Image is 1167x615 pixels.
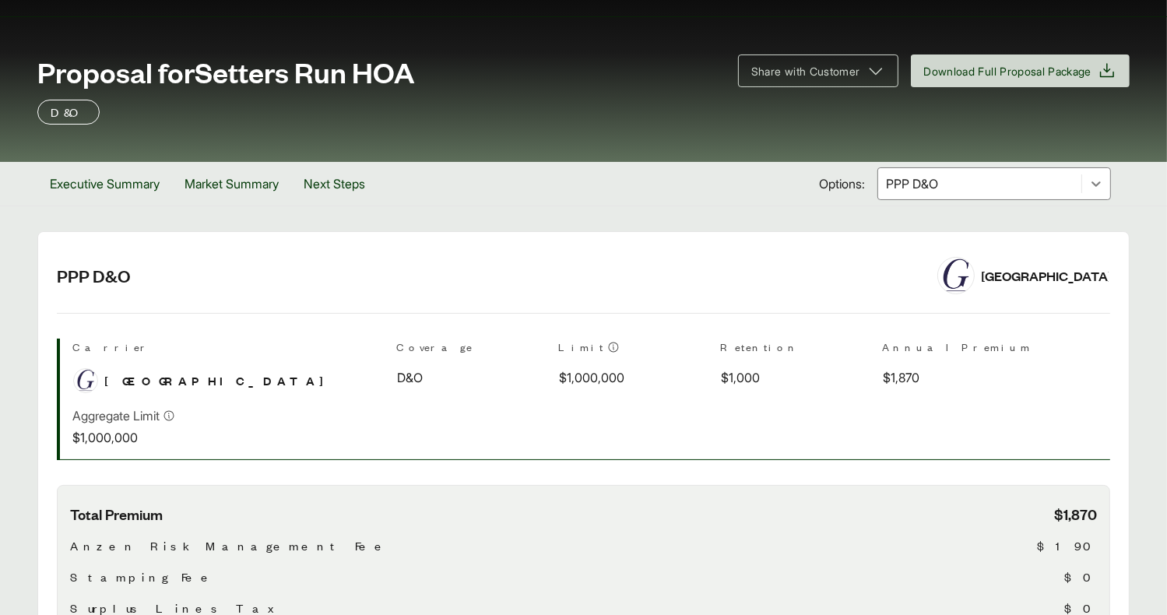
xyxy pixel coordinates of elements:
[1064,568,1097,586] span: $0
[291,162,378,206] button: Next Steps
[72,428,175,447] p: $1,000,000
[738,54,898,87] button: Share with Customer
[57,264,919,287] h2: PPP D&O
[720,339,870,361] th: Retention
[751,63,860,79] span: Share with Customer
[37,56,415,87] span: Proposal for Setters Run HOA
[72,406,160,425] p: Aggregate Limit
[70,504,163,524] span: Total Premium
[1054,504,1097,524] span: $1,870
[172,162,291,206] button: Market Summary
[37,162,172,206] button: Executive Summary
[883,368,919,387] span: $1,870
[981,265,1112,286] div: [GEOGRAPHIC_DATA]
[74,369,97,392] img: Greenwich logo
[51,103,86,121] p: D&O
[882,339,1032,361] th: Annual Premium
[70,536,390,555] span: Anzen Risk Management Fee
[558,339,708,361] th: Limit
[938,258,974,293] img: Greenwich logo
[72,339,384,361] th: Carrier
[559,368,624,387] span: $1,000,000
[721,368,760,387] span: $1,000
[924,63,1092,79] span: Download Full Proposal Package
[911,54,1130,87] button: Download Full Proposal Package
[397,368,423,387] span: D&O
[396,339,546,361] th: Coverage
[104,371,337,390] span: [GEOGRAPHIC_DATA]
[1037,536,1097,555] span: $190
[819,174,865,193] span: Options:
[70,568,216,586] span: Stamping Fee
